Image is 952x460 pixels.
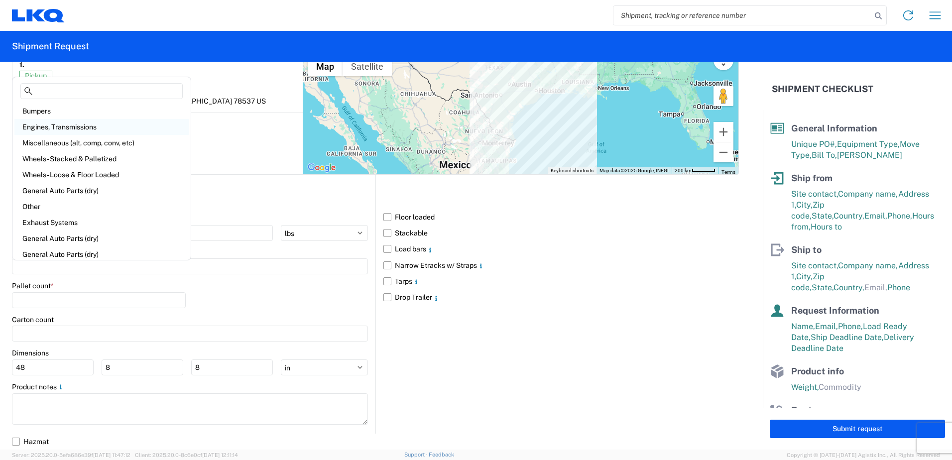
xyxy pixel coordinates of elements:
span: Unique PO#, [791,139,837,149]
input: W [102,359,183,375]
button: Show satellite imagery [343,56,392,76]
label: Floor loaded [383,209,739,225]
span: Commodity [819,382,861,392]
span: Ship Deadline Date, [811,333,884,342]
span: Phone, [838,322,863,331]
span: Site contact, [791,189,838,199]
label: Stackable [383,225,739,241]
span: City, [796,200,813,210]
span: Hours to [811,222,842,231]
span: Equipment Type, [837,139,900,149]
h2: Shipment Checklist [772,83,873,95]
span: Country, [833,211,864,221]
span: Company name, [838,261,898,270]
div: Miscellaneous (alt, comp, conv, etc) [14,135,189,151]
span: Name, [791,322,815,331]
div: General Auto Parts (dry) [14,230,189,246]
div: General Auto Parts (dry) [14,183,189,199]
button: Drag Pegman onto the map to open Street View [714,86,733,106]
div: Bumpers [14,103,189,119]
span: City, [796,272,813,281]
span: 200 km [675,168,692,173]
span: Phone [887,283,910,292]
span: Pickup [19,71,52,81]
button: Show street map [308,56,343,76]
div: Engines, Transmissions [14,119,189,135]
button: Zoom out [714,142,733,162]
span: Weight, [791,382,819,392]
span: Route [791,405,817,415]
a: Support [404,452,429,458]
span: [PERSON_NAME] [837,150,902,160]
label: Product notes [12,382,65,391]
div: Exhaust Systems [14,215,189,230]
label: Pallet count [12,281,54,290]
div: General Auto Parts (dry) [14,246,189,262]
span: Server: 2025.20.0-5efa686e39f [12,452,130,458]
input: H [191,359,273,375]
button: Map Scale: 200 km per 44 pixels [672,167,718,174]
button: Submit request [770,420,945,438]
span: Email, [864,211,887,221]
span: Product info [791,366,844,376]
span: [DATE] 11:47:12 [93,452,130,458]
div: Wheels - Stacked & Palletized [14,151,189,167]
button: Keyboard shortcuts [551,167,594,174]
span: General Information [791,123,877,133]
a: Open this area in Google Maps (opens a new window) [305,161,338,174]
strong: 1. [19,58,24,71]
label: Narrow Etracks w/ Straps [383,257,739,273]
a: Feedback [429,452,454,458]
label: Load bars [383,241,739,257]
label: Tarps [383,273,739,289]
span: [DATE] 12:11:14 [202,452,238,458]
div: Other [14,199,189,215]
span: State, [812,283,833,292]
label: Carton count [12,315,54,324]
span: Copyright © [DATE]-[DATE] Agistix Inc., All Rights Reserved [787,451,940,460]
input: Shipment, tracking or reference number [613,6,871,25]
label: Hazmat [12,434,739,450]
span: Map data ©2025 Google, INEGI [599,168,669,173]
a: Terms [721,169,735,175]
span: Email, [815,322,838,331]
span: Request Information [791,305,879,316]
button: Zoom in [714,122,733,142]
span: Ship to [791,244,822,255]
img: Google [305,161,338,174]
span: Site contact, [791,261,838,270]
input: L [12,359,94,375]
span: Country, [833,283,864,292]
div: Wheels - Loose & Floor Loaded [14,167,189,183]
span: Phone, [887,211,912,221]
span: State, [812,211,833,221]
span: Company name, [838,189,898,199]
span: Email, [864,283,887,292]
span: Client: 2025.20.0-8c6e0cf [135,452,238,458]
h2: Shipment Request [12,40,89,52]
span: Ship from [791,173,833,183]
span: Bill To, [812,150,837,160]
label: Drop Trailer [383,289,739,305]
label: Dimensions [12,348,49,357]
